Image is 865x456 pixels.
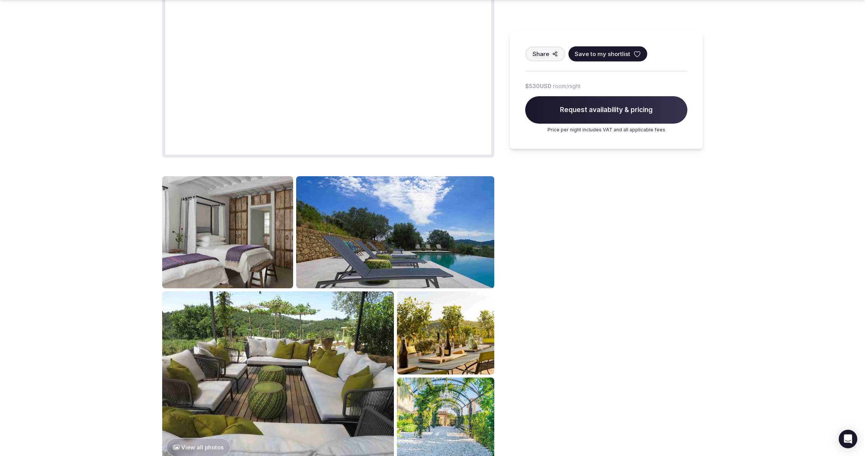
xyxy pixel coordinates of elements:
button: Share [525,46,565,61]
span: Save to my shortlist [575,50,630,58]
button: Save to my shortlist [568,46,647,61]
img: Venue gallery photo [397,291,494,374]
p: Price per night includes VAT and all applicable fees [525,127,687,133]
img: Venue gallery photo [296,176,494,288]
span: Share [533,50,549,58]
img: Venue gallery photo [162,176,293,288]
span: $530 USD [525,82,551,90]
span: Request availability & pricing [525,96,687,124]
div: Open Intercom Messenger [839,430,857,448]
span: room/night [553,82,580,90]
